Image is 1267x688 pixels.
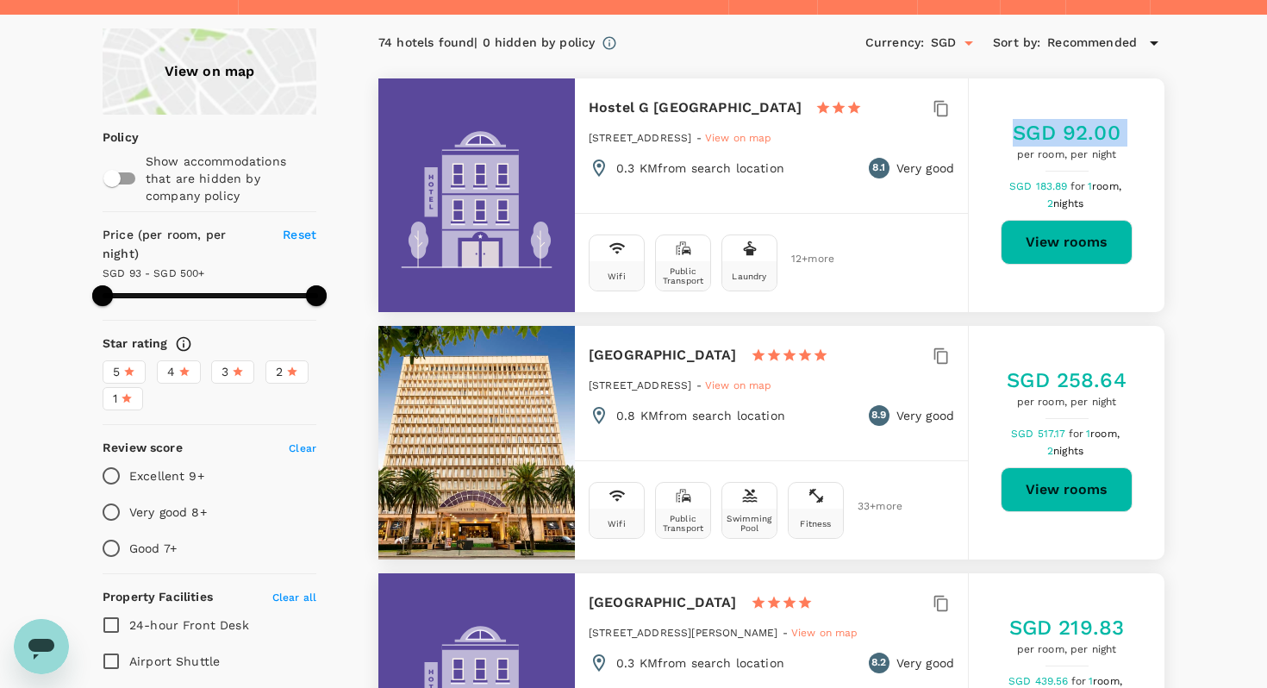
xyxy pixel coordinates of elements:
[103,588,213,607] h6: Property Facilities
[865,34,924,53] h6: Currency :
[858,501,883,512] span: 33 + more
[103,439,183,458] h6: Review score
[1008,675,1071,687] span: SGD 439.56
[1086,428,1122,440] span: 1
[589,343,737,367] h6: [GEOGRAPHIC_DATA]
[1053,445,1083,457] span: nights
[696,379,705,391] span: -
[1089,675,1125,687] span: 1
[1069,428,1086,440] span: for
[113,363,120,381] span: 5
[1013,119,1120,147] h5: SGD 92.00
[1009,180,1070,192] span: SGD 183.89
[705,378,772,391] a: View on map
[896,159,954,177] p: Very good
[113,390,117,408] span: 1
[103,226,263,264] h6: Price (per room, per night)
[276,363,283,381] span: 2
[726,514,773,533] div: Swimming Pool
[1071,675,1089,687] span: for
[1011,428,1069,440] span: SGD 517.17
[272,591,316,604] span: Clear all
[129,540,177,557] p: Good 7+
[1001,220,1133,265] button: View rooms
[896,407,954,424] p: Very good
[659,266,707,285] div: Public Transport
[1070,180,1088,192] span: for
[705,132,772,144] span: View on map
[129,618,249,632] span: 24-hour Front Desk
[1092,180,1121,192] span: room,
[1088,180,1124,192] span: 1
[1047,445,1086,457] span: 2
[283,228,316,241] span: Reset
[589,132,691,144] span: [STREET_ADDRESS]
[871,654,886,672] span: 8.2
[791,253,817,265] span: 12 + more
[993,34,1040,53] h6: Sort by :
[103,267,205,279] span: SGD 93 - SGD 500+
[589,96,802,120] h6: Hostel G [GEOGRAPHIC_DATA]
[783,627,791,639] span: -
[800,519,831,529] div: Fitness
[14,619,69,674] iframe: Button to launch messaging window
[705,379,772,391] span: View on map
[103,128,114,146] p: Policy
[957,31,981,55] button: Open
[1047,34,1137,53] span: Recommended
[1009,614,1125,641] h5: SGD 219.83
[129,503,207,521] p: Very good 8+
[616,159,784,177] p: 0.3 KM from search location
[146,153,315,204] p: Show accommodations that are hidden by company policy
[1093,675,1122,687] span: room,
[1090,428,1120,440] span: room,
[608,519,626,529] div: Wifi
[167,363,175,381] span: 4
[871,407,886,424] span: 8.9
[732,272,766,281] div: Laundry
[791,625,858,639] a: View on map
[1009,641,1125,659] span: per room, per night
[1007,394,1127,411] span: per room, per night
[1007,366,1127,394] h5: SGD 258.64
[222,363,228,381] span: 3
[791,627,858,639] span: View on map
[872,159,884,177] span: 8.1
[1047,197,1086,210] span: 2
[616,654,784,672] p: 0.3 KM from search location
[129,654,220,668] span: Airport Shuttle
[175,335,192,353] svg: Star ratings are awarded to properties to represent the quality of services, facilities, and amen...
[1053,197,1083,210] span: nights
[103,28,316,115] a: View on map
[589,627,777,639] span: [STREET_ADDRESS][PERSON_NAME]
[378,34,595,53] div: 74 hotels found | 0 hidden by policy
[589,379,691,391] span: [STREET_ADDRESS]
[589,591,737,615] h6: [GEOGRAPHIC_DATA]
[696,132,705,144] span: -
[659,514,707,533] div: Public Transport
[1013,147,1120,164] span: per room, per night
[1001,467,1133,512] button: View rooms
[705,130,772,144] a: View on map
[103,335,168,353] h6: Star rating
[289,442,316,454] span: Clear
[608,272,626,281] div: Wifi
[616,407,785,424] p: 0.8 KM from search location
[129,467,204,485] p: Excellent 9+
[896,654,954,672] p: Very good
